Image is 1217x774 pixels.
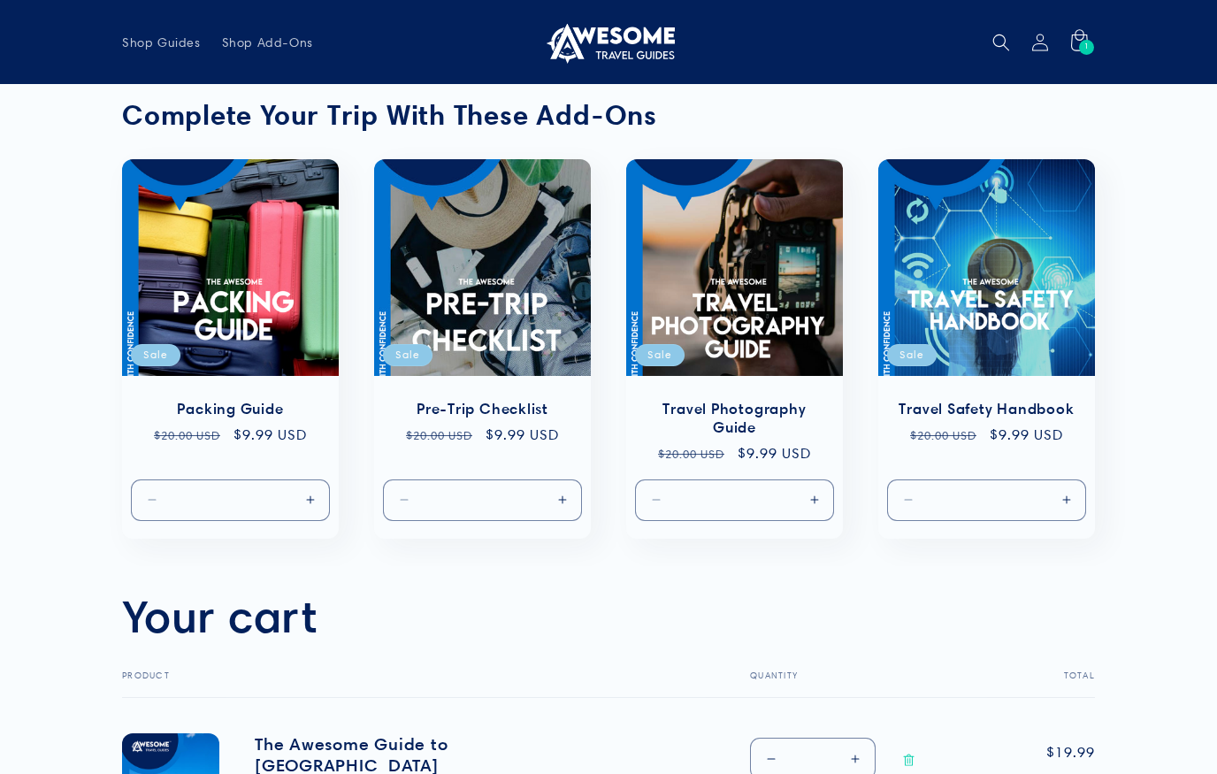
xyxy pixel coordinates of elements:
[111,24,211,61] a: Shop Guides
[122,159,1095,539] ul: Slider
[644,400,825,437] a: Travel Photography Guide
[536,14,682,70] a: Awesome Travel Guides
[203,479,260,520] input: Quantity for Default Title
[1084,40,1090,55] span: 1
[542,21,675,64] img: Awesome Travel Guides
[140,400,321,418] a: Packing Guide
[1022,742,1095,763] span: $19.99
[211,24,324,61] a: Shop Add-Ons
[122,587,318,644] h1: Your cart
[707,479,764,520] input: Quantity for Default Title
[392,400,573,418] a: Pre-Trip Checklist
[122,34,201,50] span: Shop Guides
[959,479,1016,520] input: Quantity for Default Title
[455,479,512,520] input: Quantity for Default Title
[706,671,987,698] th: Quantity
[982,23,1021,62] summary: Search
[122,98,657,132] strong: Complete Your Trip With These Add-Ons
[896,400,1077,418] a: Travel Safety Handbook
[987,671,1095,698] th: Total
[222,34,313,50] span: Shop Add-Ons
[122,671,706,698] th: Product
